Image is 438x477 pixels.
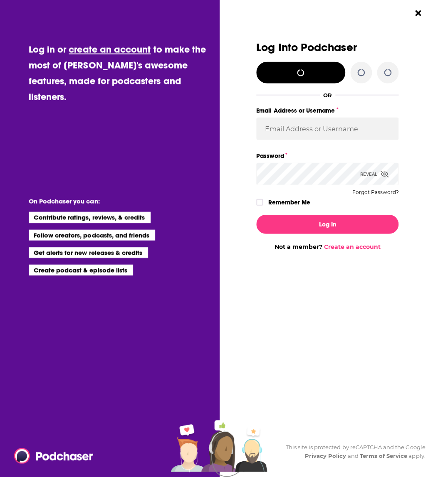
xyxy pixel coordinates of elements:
a: Privacy Policy [305,452,346,459]
button: Forgot Password? [352,189,398,195]
h3: Log Into Podchaser [256,42,398,54]
li: Get alerts for new releases & credits [29,247,148,258]
a: Podchaser - Follow, Share and Rate Podcasts [14,448,87,464]
li: Follow creators, podcasts, and friends [29,230,156,241]
label: Remember Me [268,197,310,208]
li: Create podcast & episode lists [29,265,133,275]
input: Email Address or Username [256,118,398,140]
div: This site is protected by reCAPTCHA and the Google and apply. [283,443,425,460]
li: Contribute ratings, reviews, & credits [29,212,151,223]
div: Not a member? [256,243,398,251]
label: Email Address or Username [256,105,398,116]
img: Podchaser - Follow, Share and Rate Podcasts [14,448,94,464]
label: Password [256,150,398,161]
div: OR [323,92,332,98]
a: Create an account [324,243,381,251]
button: Close Button [410,5,426,21]
a: create an account [69,44,151,55]
button: Log In [256,215,398,234]
li: On Podchaser you can: [29,197,195,205]
a: Terms of Service [359,452,407,459]
div: Reveal [360,163,389,185]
